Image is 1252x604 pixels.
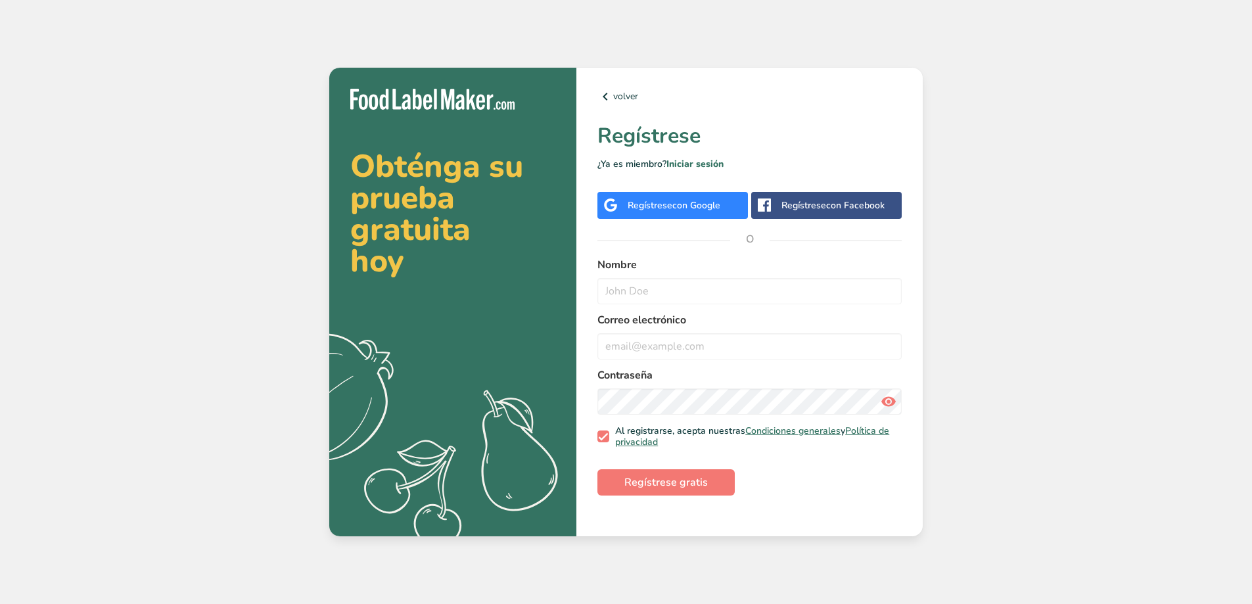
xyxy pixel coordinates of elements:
label: Nombre [597,257,902,273]
img: Food Label Maker [350,89,515,110]
a: volver [597,89,902,105]
a: Condiciones generales [745,425,841,437]
label: Correo electrónico [597,312,902,328]
div: Regístrese [628,198,720,212]
a: Política de privacidad [615,425,889,449]
button: Regístrese gratis [597,469,735,496]
span: Al registrarse, acepta nuestras y [609,425,897,448]
span: O [730,220,770,259]
input: email@example.com [597,333,902,360]
input: John Doe [597,278,902,304]
h2: Obténga su prueba gratuita hoy [350,151,555,277]
h1: Regístrese [597,120,902,152]
span: con Google [672,199,720,212]
label: Contraseña [597,367,902,383]
span: con Facebook [826,199,885,212]
a: Iniciar sesión [666,158,724,170]
p: ¿Ya es miembro? [597,157,902,171]
div: Regístrese [781,198,885,212]
span: Regístrese gratis [624,475,708,490]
